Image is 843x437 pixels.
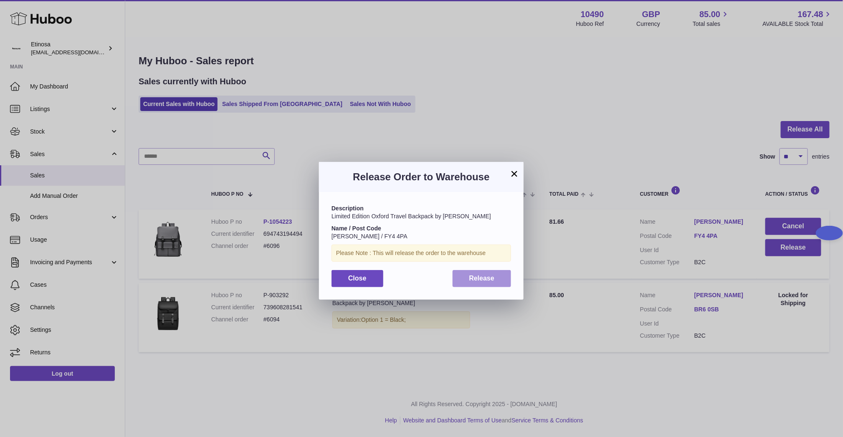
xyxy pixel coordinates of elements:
button: Close [332,270,383,287]
span: [PERSON_NAME] / FY4 4PA [332,233,408,240]
button: × [509,169,519,179]
strong: Name / Post Code [332,225,381,232]
div: Please Note : This will release the order to the warehouse [332,245,511,262]
h3: Release Order to Warehouse [332,170,511,184]
span: Close [348,275,367,282]
span: Release [469,275,495,282]
span: Limited Edition Oxford Travel Backpack by [PERSON_NAME] [332,213,491,220]
strong: Description [332,205,364,212]
button: Release [453,270,511,287]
